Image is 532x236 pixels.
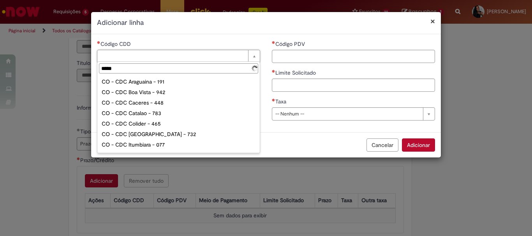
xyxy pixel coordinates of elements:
[99,108,258,119] div: CO - CDC Catalao - 783
[99,129,258,140] div: CO - CDC [GEOGRAPHIC_DATA] - 732
[99,77,258,87] div: CO - CDC Araguaina - 191
[99,98,258,108] div: CO - CDC Caceres - 448
[99,87,258,98] div: CO - CDC Boa Vista - 942
[99,150,258,161] div: CO - CDC Rio Branco - 572
[99,140,258,150] div: CO - CDC Itumbiara - 077
[99,119,258,129] div: CO - CDC Colider - 465
[97,75,260,153] ul: Código CDD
